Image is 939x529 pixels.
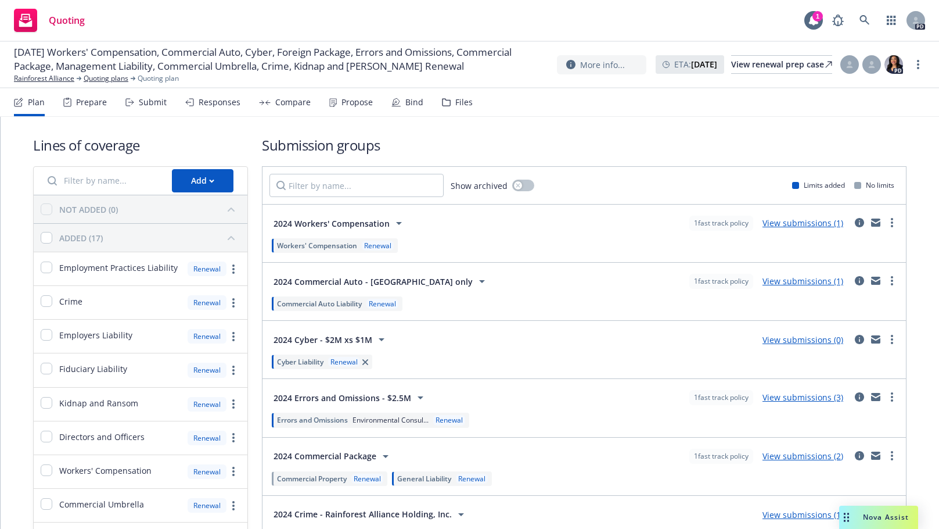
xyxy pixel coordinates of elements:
[226,397,240,411] a: more
[580,59,625,71] span: More info...
[852,274,866,288] a: circleInformation
[762,392,843,403] a: View submissions (3)
[762,509,843,520] a: View submissions (1)
[41,169,165,192] input: Filter by name...
[9,4,89,37] a: Quoting
[262,135,906,155] h1: Submission groups
[869,390,883,404] a: mail
[277,474,347,484] span: Commercial Property
[188,262,226,276] div: Renewal
[269,445,397,468] button: 2024 Commercial Package
[884,55,903,74] img: photo
[341,98,373,107] div: Propose
[694,276,749,287] span: 1 fast track policy
[854,180,894,190] div: No limits
[269,328,393,351] button: 2024 Cyber - $2M xs $1M
[59,464,152,477] span: Workers' Compensation
[226,262,240,276] a: more
[269,503,472,526] button: 2024 Crime - Rainforest Alliance Holding, Inc.
[694,451,749,462] span: 1 fast track policy
[863,512,909,522] span: Nova Assist
[351,474,383,484] div: Renewal
[76,98,107,107] div: Prepare
[226,296,240,310] a: more
[226,330,240,344] a: more
[226,499,240,513] a: more
[84,73,128,84] a: Quoting plans
[59,295,82,308] span: Crime
[731,56,832,73] div: View renewal prep case
[328,357,360,367] div: Renewal
[731,55,832,74] a: View renewal prep case
[33,135,248,155] h1: Lines of coverage
[199,98,240,107] div: Responses
[880,9,903,32] a: Switch app
[852,216,866,230] a: circleInformation
[852,333,866,346] a: circleInformation
[451,180,508,192] span: Show archived
[59,203,118,216] div: NOT ADDED (0)
[59,431,145,443] span: Directors and Officers
[277,241,357,251] span: Workers' Compensation
[14,73,74,84] a: Rainforest Alliance
[274,508,452,520] span: 2024 Crime - Rainforest Alliance Holding, Inc.
[812,11,823,22] div: 1
[277,415,348,425] span: Errors and Omissions
[433,415,465,425] div: Renewal
[191,170,214,192] div: Add
[275,98,311,107] div: Compare
[274,276,473,288] span: 2024 Commercial Auto - [GEOGRAPHIC_DATA] only
[839,506,854,529] div: Drag to move
[59,397,138,409] span: Kidnap and Ransom
[269,270,493,293] button: 2024 Commercial Auto - [GEOGRAPHIC_DATA] only
[869,274,883,288] a: mail
[869,449,883,463] a: mail
[269,386,431,409] button: 2024 Errors and Omissions - $2.5M
[397,474,451,484] span: General Liability
[188,295,226,310] div: Renewal
[274,217,390,230] span: 2024 Workers' Compensation
[172,169,233,192] button: Add
[362,241,394,251] div: Renewal
[59,498,144,510] span: Commercial Umbrella
[59,228,240,247] button: ADDED (17)
[853,9,876,32] a: Search
[352,415,429,425] span: Environmental Consul...
[885,333,899,346] a: more
[852,390,866,404] a: circleInformation
[277,357,323,367] span: Cyber Liability
[869,216,883,230] a: mail
[59,363,127,375] span: Fiduciary Liability
[455,98,473,107] div: Files
[188,397,226,412] div: Renewal
[269,212,410,235] button: 2024 Workers' Compensation
[139,98,167,107] div: Submit
[274,334,372,346] span: 2024 Cyber - $2M xs $1M
[188,431,226,445] div: Renewal
[274,392,411,404] span: 2024 Errors and Omissions - $2.5M
[405,98,423,107] div: Bind
[674,58,717,70] span: ETA :
[274,450,376,462] span: 2024 Commercial Package
[869,333,883,346] a: mail
[188,363,226,377] div: Renewal
[269,174,444,197] input: Filter by name...
[456,474,488,484] div: Renewal
[762,217,843,228] a: View submissions (1)
[138,73,179,84] span: Quoting plan
[885,274,899,288] a: more
[852,449,866,463] a: circleInformation
[792,180,845,190] div: Limits added
[826,9,850,32] a: Report a Bug
[188,329,226,344] div: Renewal
[762,334,843,345] a: View submissions (0)
[59,262,178,274] span: Employment Practices Liability
[885,449,899,463] a: more
[49,16,85,25] span: Quoting
[691,59,717,70] strong: [DATE]
[14,45,548,73] span: [DATE] Workers' Compensation, Commercial Auto, Cyber, Foreign Package, Errors and Omissions, Comm...
[762,276,843,287] a: View submissions (1)
[694,392,749,403] span: 1 fast track policy
[762,451,843,462] a: View submissions (2)
[226,464,240,478] a: more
